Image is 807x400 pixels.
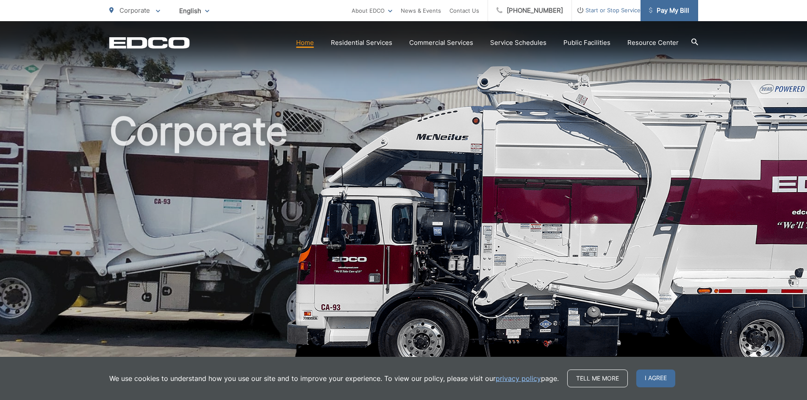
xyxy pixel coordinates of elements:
[331,38,392,48] a: Residential Services
[409,38,473,48] a: Commercial Services
[109,110,698,378] h1: Corporate
[119,6,150,14] span: Corporate
[496,373,541,383] a: privacy policy
[627,38,679,48] a: Resource Center
[401,6,441,16] a: News & Events
[563,38,610,48] a: Public Facilities
[490,38,546,48] a: Service Schedules
[352,6,392,16] a: About EDCO
[109,37,190,49] a: EDCD logo. Return to the homepage.
[649,6,689,16] span: Pay My Bill
[109,373,559,383] p: We use cookies to understand how you use our site and to improve your experience. To view our pol...
[567,370,628,387] a: Tell me more
[173,3,216,18] span: English
[449,6,479,16] a: Contact Us
[636,370,675,387] span: I agree
[296,38,314,48] a: Home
